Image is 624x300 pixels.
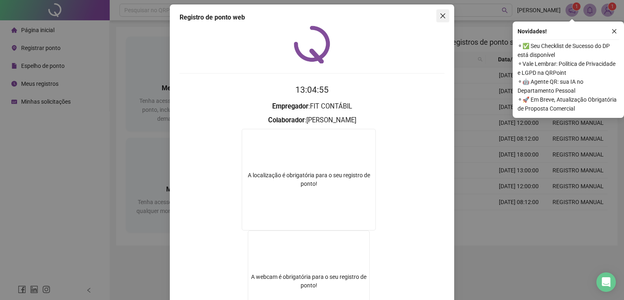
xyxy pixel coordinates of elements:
[295,85,329,95] time: 13:04:55
[518,59,619,77] span: ⚬ Vale Lembrar: Política de Privacidade e LGPD na QRPoint
[436,9,449,22] button: Close
[242,171,375,188] div: A localização é obrigatória para o seu registro de ponto!
[294,26,330,63] img: QRPoint
[518,41,619,59] span: ⚬ ✅ Seu Checklist de Sucesso do DP está disponível
[611,28,617,34] span: close
[272,102,308,110] strong: Empregador
[268,116,305,124] strong: Colaborador
[518,95,619,113] span: ⚬ 🚀 Em Breve, Atualização Obrigatória de Proposta Comercial
[180,101,444,112] h3: : FIT CONTÁBIL
[440,13,446,19] span: close
[180,115,444,126] h3: : [PERSON_NAME]
[596,272,616,292] div: Open Intercom Messenger
[518,77,619,95] span: ⚬ 🤖 Agente QR: sua IA no Departamento Pessoal
[518,27,547,36] span: Novidades !
[180,13,444,22] div: Registro de ponto web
